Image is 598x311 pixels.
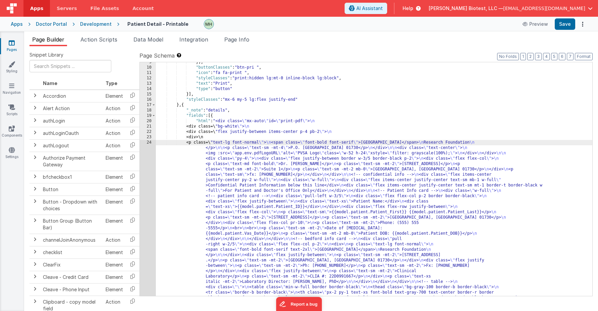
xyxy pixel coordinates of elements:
[103,271,126,283] td: Element
[140,102,156,108] div: 17
[106,80,117,86] span: Type
[204,19,214,29] img: 4a001aa0ba5abbd196798caa8a1bcb60
[11,21,23,27] div: Apps
[40,102,103,114] td: Alert Action
[224,36,249,43] span: Page Info
[575,53,593,60] button: Format
[179,36,208,43] span: Integration
[139,52,175,60] span: Page Schema
[29,60,111,72] input: Search Snippets ...
[345,3,387,14] button: AI Assistant
[40,139,103,152] td: authLogout
[32,36,64,43] span: Page Builder
[103,215,126,234] td: Element
[40,283,103,296] td: Cleave - Phone Input
[140,124,156,129] div: 21
[40,234,103,246] td: channelJoinAnonymous
[80,36,117,43] span: Action Scripts
[103,90,126,102] td: Element
[103,102,126,114] td: Action
[40,152,103,171] td: Authorize Payment Gateway
[40,215,103,234] td: Button Group (Button Bar)
[520,53,526,60] button: 1
[133,36,163,43] span: Data Model
[103,171,126,183] td: Element
[103,139,126,152] td: Action
[140,108,156,113] div: 18
[140,92,156,97] div: 15
[40,90,103,102] td: Accordion
[519,19,552,29] button: Preview
[43,80,57,86] span: Name
[140,86,156,92] div: 14
[103,283,126,296] td: Element
[567,53,574,60] button: 7
[555,18,575,30] button: Save
[40,171,103,183] td: bfcheckbox1
[403,5,413,12] span: Help
[29,52,63,58] span: Snippet Library
[57,5,77,12] span: Servers
[140,76,156,81] div: 12
[103,246,126,258] td: Element
[103,152,126,171] td: Element
[140,70,156,76] div: 11
[559,53,565,60] button: 6
[36,21,67,27] div: Doctor Portal
[429,5,593,12] button: [PERSON_NAME] Biotest, LLC — [EMAIL_ADDRESS][DOMAIN_NAME]
[503,5,585,12] span: [EMAIL_ADDRESS][DOMAIN_NAME]
[140,60,156,65] div: 9
[40,114,103,127] td: authLogin
[80,21,112,27] div: Development
[30,5,43,12] span: Apps
[551,53,557,60] button: 5
[140,65,156,70] div: 10
[140,129,156,135] div: 22
[103,183,126,196] td: Element
[535,53,542,60] button: 3
[140,135,156,140] div: 23
[40,127,103,139] td: authLoginOauth
[40,246,103,258] td: checklist
[543,53,550,60] button: 4
[103,114,126,127] td: Action
[356,5,383,12] span: AI Assistant
[40,258,103,271] td: ClearFix
[91,5,119,12] span: File Assets
[127,21,188,26] h4: Patient Detail - Printable
[140,97,156,102] div: 16
[140,81,156,86] div: 13
[40,196,103,215] td: Button - Dropdown with choices
[103,234,126,246] td: Action
[103,196,126,215] td: Element
[497,53,519,60] button: No Folds
[40,183,103,196] td: Button
[40,271,103,283] td: Cleave - Credit Card
[140,113,156,119] div: 19
[527,53,534,60] button: 2
[103,127,126,139] td: Action
[578,19,587,29] button: Options
[103,258,126,271] td: Element
[429,5,503,12] span: [PERSON_NAME] Biotest, LLC —
[140,119,156,124] div: 20
[276,297,322,311] iframe: Marker.io feedback button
